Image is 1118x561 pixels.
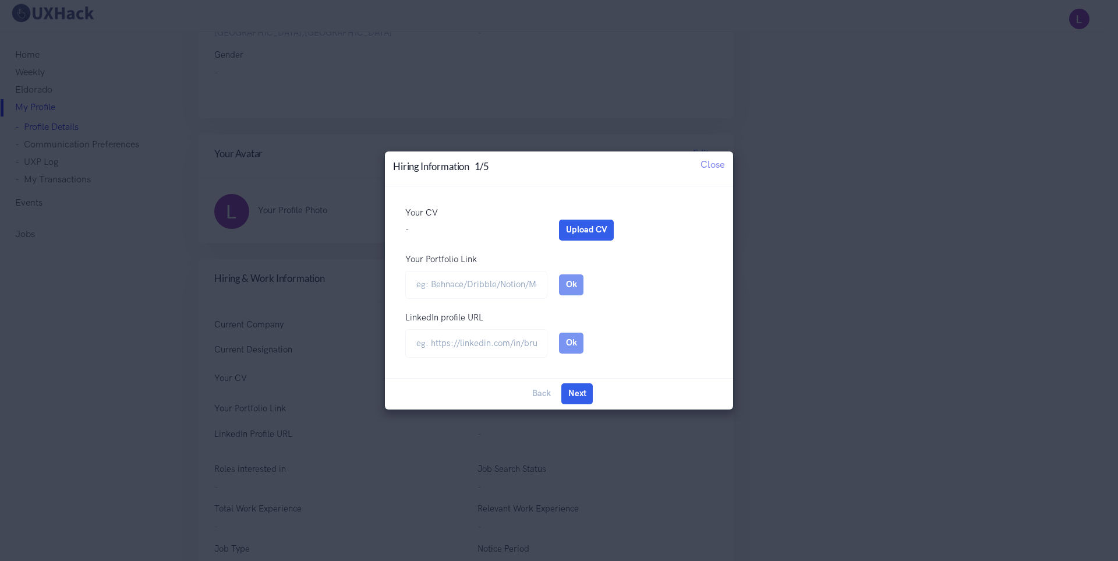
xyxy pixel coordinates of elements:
[559,274,583,295] button: Ok
[405,329,547,358] input: eg. https://linkedin.com/in/brucewayne/
[559,333,583,354] button: Ok
[405,311,483,325] label: LinkedIn profile URL
[393,160,489,174] h4: Hiring Information 1/5
[700,158,725,170] span: Close
[405,271,547,299] input: eg: Behnace/Dribble/Notion/Medium etc. link
[405,253,477,267] label: Your Portfolio Link
[692,151,733,178] button: Close
[559,220,614,241] button: Upload CV
[561,383,593,404] button: Next
[405,207,713,219] p: Your CV
[405,225,409,235] span: -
